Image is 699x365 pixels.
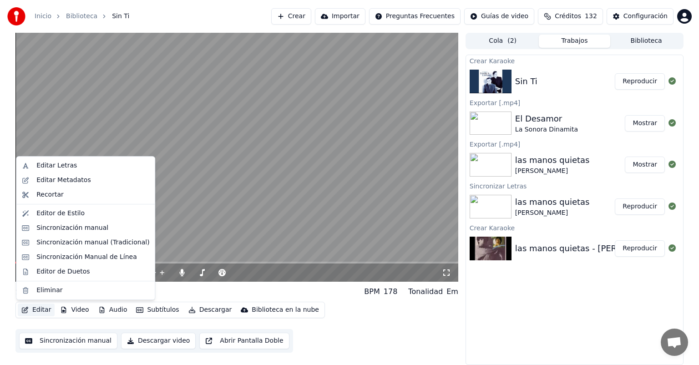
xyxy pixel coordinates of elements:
div: Em [446,286,458,297]
div: Crear Karaoke [466,55,683,66]
button: Descargar video [121,333,196,349]
img: youka [7,7,25,25]
div: Exportar [.mp4] [466,97,683,108]
button: Reproducir [615,73,665,90]
span: Créditos [555,12,581,21]
div: Sin Ti [515,75,537,88]
div: Sin Ti [15,285,40,298]
button: Guías de video [464,8,534,25]
a: Chat abierto [661,329,688,356]
div: 178 [384,286,398,297]
button: Configuración [607,8,674,25]
div: Exportar [.mp4] [466,138,683,149]
div: Sincronización manual (Tradicional) [36,238,149,247]
div: Biblioteca en la nube [252,305,319,314]
div: las manos quietas - [PERSON_NAME] [515,242,666,255]
a: Biblioteca [66,12,97,21]
div: La Sonora Dinamita [515,125,578,134]
div: Sincronización manual [36,223,108,233]
div: Eliminar [36,286,62,295]
button: Subtítulos [132,304,182,316]
div: Crear Karaoke [466,222,683,233]
button: Créditos132 [538,8,603,25]
button: Reproducir [615,198,665,215]
button: Importar [315,8,365,25]
button: Mostrar [625,157,665,173]
div: BPM [364,286,380,297]
button: Mostrar [625,115,665,132]
nav: breadcrumb [35,12,129,21]
div: Editor de Duetos [36,267,90,276]
button: Descargar [185,304,236,316]
span: ( 2 ) [507,36,517,46]
a: Inicio [35,12,51,21]
div: El Desamor [515,112,578,125]
div: Sincronización Manual de Línea [36,253,137,262]
button: Sincronización manual [19,333,117,349]
div: Editor de Estilo [36,209,85,218]
div: Editar Metadatos [36,176,91,185]
div: las manos quietas [515,154,590,167]
span: 132 [585,12,597,21]
button: Video [56,304,92,316]
button: Preguntas Frecuentes [369,8,461,25]
button: Trabajos [539,35,611,48]
button: Audio [95,304,131,316]
div: Recortar [36,190,64,199]
button: Biblioteca [610,35,682,48]
button: Abrir Pantalla Doble [199,333,289,349]
button: Cola [467,35,539,48]
button: Crear [271,8,311,25]
div: Editar Letras [36,161,77,170]
div: las manos quietas [515,196,590,208]
span: Sin Ti [112,12,129,21]
button: Reproducir [615,240,665,257]
div: Tonalidad [408,286,443,297]
div: [PERSON_NAME] [515,208,590,218]
button: Editar [18,304,55,316]
div: [PERSON_NAME] [515,167,590,176]
div: Sincronizar Letras [466,180,683,191]
div: Configuración [623,12,668,21]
